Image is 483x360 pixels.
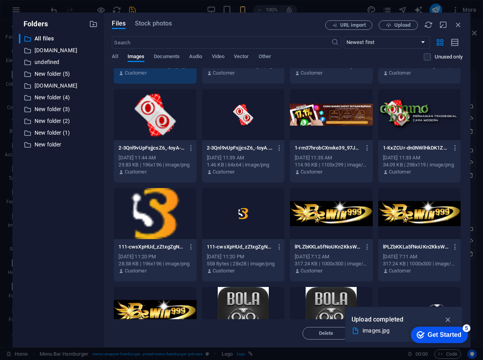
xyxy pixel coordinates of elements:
div: [DATE] 11:33 AM [383,154,456,161]
div: 114.95 KB | 1105x299 | image/webp [295,161,368,168]
div: ​ [19,34,20,44]
p: undefined [35,58,84,67]
span: Files [112,19,126,28]
span: Other [259,52,271,63]
div: [DATE] 7:11 AM [383,253,456,260]
div: images.jpg [363,326,439,335]
p: Customer [389,267,411,274]
div: [DATE] 11:35 AM [295,154,368,161]
div: New folder (5) [19,69,98,79]
div: New folder (3) [19,104,98,114]
p: Customer [213,267,235,274]
p: Customer [125,267,147,274]
i: Reload [424,20,433,29]
div: [DATE] 11:39 AM [207,154,280,161]
p: 2-3Qnl9vUpFsjjcsZ6_-toyA.png [207,144,273,152]
p: New folder (4) [35,93,84,102]
div: 317.24 KB | 1000x300 | image/gif [383,260,456,267]
i: Close [454,20,463,29]
p: lPLZbKKLa5fNoUKn2KksWENFqrK9yFhv5zCsvPrl-7ccKf5BNYe9qoKCSFNA6FQ.gif [295,243,361,250]
i: Minimize [439,20,448,29]
div: New folder (1) [19,128,98,138]
p: New folder (1) [35,128,84,137]
button: Delete [303,327,350,340]
p: Customer [389,69,411,77]
p: Customer [213,69,235,77]
p: Customer [125,168,147,175]
p: Upload completed [352,314,403,325]
p: Customer [301,168,323,175]
p: Customer [389,168,411,175]
p: New folder [35,140,84,149]
p: 111-cwsXpHUd_zZtxgZgNDbwrQ.png [207,243,273,250]
div: [DATE] 7:12 AM [295,253,368,260]
div: 29.83 KB | 196x196 | image/png [118,161,191,168]
span: All [112,52,118,63]
div: New folder [19,140,98,150]
p: Folders [19,19,48,29]
span: Upload [394,23,410,27]
div: 317.24 KB | 1000x300 | image/gif [295,260,368,267]
p: Displays only files that are not in use on the website. Files added during this session can still... [435,53,463,60]
p: All files [35,34,84,43]
p: lPLZbKKLa5fNoUKn2KksWENFqrK9yFhv5zCsvPrl-pwpOZJsVFe_obA5LvYl6YQ.gif [383,243,449,250]
input: Search [112,36,331,49]
div: undefined [19,57,98,67]
p: New folder (2) [35,117,84,126]
div: New folder (4) [19,93,98,102]
p: Customer [125,69,147,77]
p: New folder (5) [35,69,84,79]
p: Customer [213,168,235,175]
p: 111-cwsXpHUd_zZtxgZgNDbwrQ-KK2xaXTVmkQVuo8vMrfKNg.png [118,243,184,250]
div: 1.46 KB | 64x64 | image/png [207,161,280,168]
i: Create new folder [89,20,98,28]
div: [DOMAIN_NAME] [19,81,98,91]
button: Upload [379,20,418,30]
p: Customer [301,267,323,274]
p: New folder (3) [35,105,84,114]
div: [DOMAIN_NAME] [19,46,98,55]
p: 2-3Qnl9vUpFsjjcsZ6_-toyA-orNZa2Thz0J7ddS94dazmg.png [118,144,184,152]
div: 28.58 KB | 196x196 | image/png [118,260,191,267]
span: Images [128,52,145,63]
span: Delete [319,331,334,336]
div: 5 [58,2,66,9]
div: [DATE] 11:44 AM [118,154,191,161]
div: 34.09 KB | 298x119 | image/png [383,161,456,168]
p: [DOMAIN_NAME] [35,81,84,90]
p: 1-KxZCUr-dn0NWlHkDK1ZFeA.png [383,144,449,152]
div: Get Started [23,9,57,16]
div: [DATE] 11:20 PM [207,253,280,260]
p: 1-rm37hrobCXnvke39_97JSA.webp [295,144,361,152]
p: Customer [301,69,323,77]
div: [DATE] 11:20 PM [118,253,191,260]
div: New folder (2) [19,116,98,126]
p: [DOMAIN_NAME] [35,46,84,55]
span: URL import [340,23,366,27]
span: Video [212,52,224,63]
div: Get Started 5 items remaining, 0% complete [6,4,64,20]
span: Stock photos [135,19,172,28]
span: Audio [189,52,202,63]
span: Documents [154,52,180,63]
span: Vector [234,52,249,63]
button: URL import [325,20,372,30]
div: 558 Bytes | 28x28 | image/png [207,260,280,267]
